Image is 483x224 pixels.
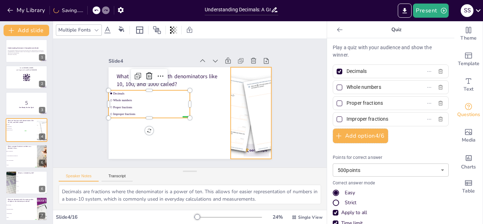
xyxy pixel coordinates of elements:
[333,180,449,186] p: Correct answer mode
[7,205,36,205] span: Like decimals
[454,72,483,98] div: Add text boxes
[4,25,49,36] button: Add slide
[333,128,388,143] button: Add option4/6
[205,5,271,15] input: Insert title
[8,145,35,149] p: When a proper fraction is written as a decimal, it has:
[56,214,194,220] div: Slide 4 / 16
[8,50,45,54] p: This presentation explores the concept of decimals, their representations, comparisons, and appli...
[6,65,47,89] div: 2
[461,4,473,18] button: S S
[462,187,475,195] span: Table
[7,126,26,127] span: Whole numbers
[109,58,195,64] div: Slide 4
[6,39,47,63] div: 1
[345,21,447,38] p: Quiz
[7,155,36,156] span: A whole number and a decimal part
[23,67,33,69] strong: [DOMAIN_NAME]
[454,47,483,72] div: Add ready made slides
[457,111,480,119] span: Questions
[461,4,473,17] div: S S
[8,120,35,124] p: What are fractions with denominators like 10, 100, and 1000 called?
[454,149,483,174] div: Add charts and graphs
[39,160,45,166] div: 5
[454,174,483,200] div: Add a table
[398,4,412,18] button: Export to PowerPoint
[57,25,92,35] div: Multiple Fonts
[53,7,83,14] div: Saving......
[117,73,222,88] p: What are fractions with denominators like 10, 100, and 1000 called?
[39,186,45,192] div: 6
[134,24,145,36] div: Layout
[6,171,47,194] div: 6
[113,112,188,116] span: Improper fractions
[347,98,412,108] input: Option 3
[116,26,127,34] div: Background color
[6,118,47,142] div: 4
[8,67,45,69] p: Go to
[39,81,45,87] div: 2
[462,136,476,144] span: Media
[333,189,449,196] div: Easy
[345,199,356,206] div: Strict
[8,69,45,71] p: and login with code
[461,163,476,171] span: Charts
[7,217,36,218] span: None
[7,125,26,125] span: Decimals
[39,133,45,140] div: 4
[39,212,45,219] div: 7
[298,214,322,220] span: Single View
[347,114,412,124] input: Option 4
[5,5,48,16] button: My Library
[454,21,483,47] div: Change the overall theme
[333,155,449,161] p: Points for correct answer
[8,199,35,202] p: What are decimals with the same number of digits in the decimal part called?
[413,4,448,18] button: Present
[333,44,449,59] p: Play a quiz with your audience and show the winner.
[6,92,47,115] div: 3
[6,197,47,220] div: 7
[113,92,188,95] span: Decimals
[269,214,286,220] div: 24 %
[113,99,188,102] span: Whole numbers
[101,174,133,182] button: Transcript
[460,34,477,42] span: Theme
[39,54,45,61] div: 1
[347,66,412,76] input: Option 1
[333,199,449,206] div: Strict
[113,105,188,109] span: Proper fractions
[8,99,45,107] p: 5
[347,82,412,92] input: Option 2
[341,209,367,216] div: Apply to all
[39,107,45,113] div: 3
[345,189,355,196] div: Easy
[7,165,36,165] span: None
[464,85,473,93] span: Text
[18,172,45,174] p: What is 1 divided by 100?
[19,107,34,108] strong: Get Ready for the Quiz!
[153,26,161,34] span: Position
[8,54,45,55] p: Generated with [URL]
[458,60,479,68] span: Template
[454,123,483,149] div: Add images, graphics, shapes or video
[454,98,483,123] div: Get real-time input from your audience
[333,209,449,216] div: Apply to all
[6,145,47,168] div: 5
[8,47,39,49] strong: Understanding Decimals: A Comprehensive Guide
[7,128,26,129] span: Proper fractions
[59,185,321,204] textarea: Decimals are fractions where the denominator is a power of ten. This allows for easier representa...
[333,163,449,177] div: 500 points
[59,174,99,182] button: Speaker Notes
